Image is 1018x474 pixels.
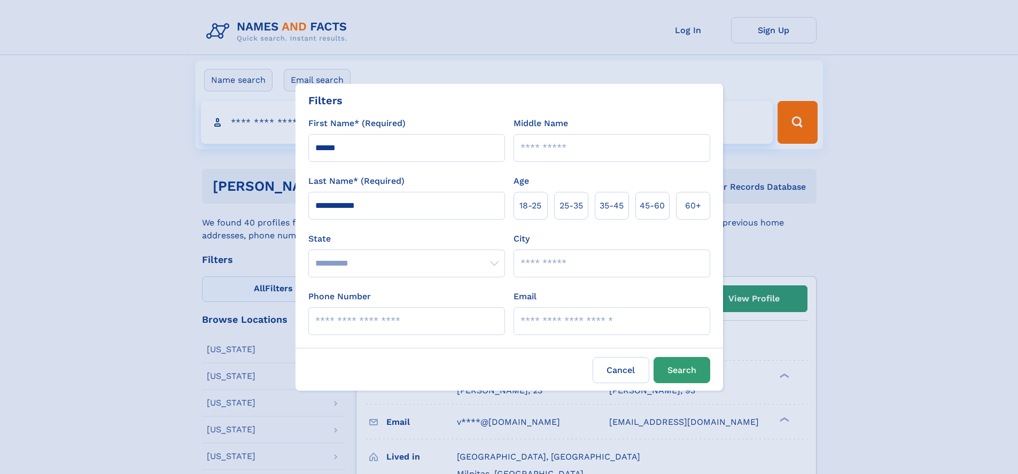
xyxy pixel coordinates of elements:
span: 25‑35 [559,199,583,212]
button: Search [654,357,710,383]
label: State [308,232,505,245]
label: Cancel [593,357,649,383]
span: 18‑25 [519,199,541,212]
label: City [514,232,530,245]
label: Phone Number [308,290,371,303]
span: 60+ [685,199,701,212]
label: Email [514,290,537,303]
span: 45‑60 [640,199,665,212]
label: Middle Name [514,117,568,130]
label: Last Name* (Required) [308,175,405,188]
label: First Name* (Required) [308,117,406,130]
div: Filters [308,92,343,108]
label: Age [514,175,529,188]
span: 35‑45 [600,199,624,212]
